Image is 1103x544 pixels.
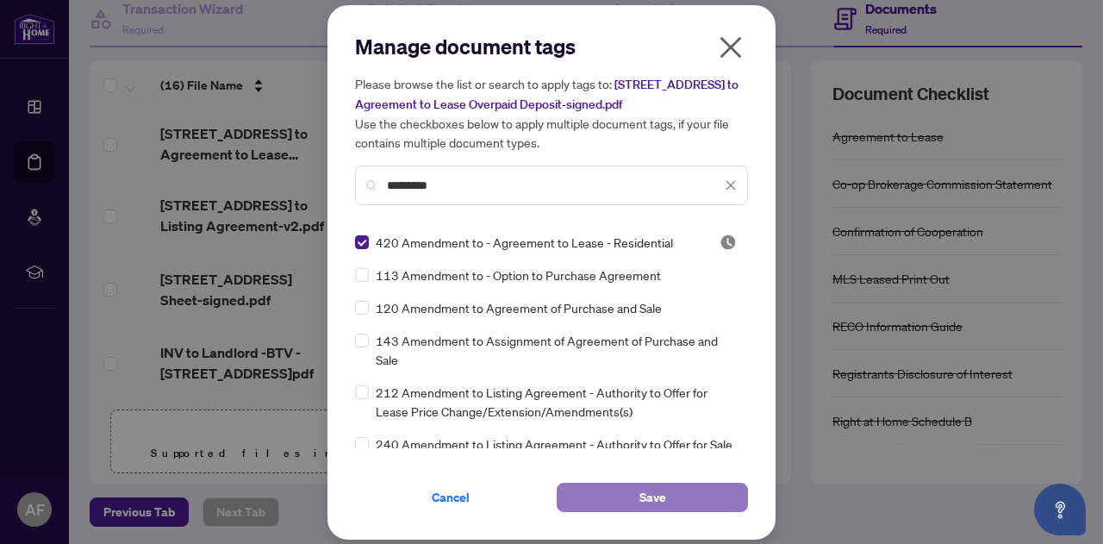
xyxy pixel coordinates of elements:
[355,483,546,512] button: Cancel
[1034,484,1086,535] button: Open asap
[639,484,666,511] span: Save
[376,331,738,369] span: 143 Amendment to Assignment of Agreement of Purchase and Sale
[376,233,673,252] span: 420 Amendment to - Agreement to Lease - Residential
[355,33,748,60] h2: Manage document tags
[717,34,745,61] span: close
[376,435,738,472] span: 240 Amendment to Listing Agreement - Authority to Offer for Sale Price Change/Extension/Amendment(s)
[725,179,737,191] span: close
[355,74,748,152] h5: Please browse the list or search to apply tags to: Use the checkboxes below to apply multiple doc...
[720,234,737,251] span: Pending Review
[376,383,738,421] span: 212 Amendment to Listing Agreement - Authority to Offer for Lease Price Change/Extension/Amendmen...
[376,266,661,285] span: 113 Amendment to - Option to Purchase Agreement
[376,298,662,317] span: 120 Amendment to Agreement of Purchase and Sale
[557,483,748,512] button: Save
[355,77,738,112] span: [STREET_ADDRESS] to Agreement to Lease Overpaid Deposit-signed.pdf
[720,234,737,251] img: status
[432,484,470,511] span: Cancel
